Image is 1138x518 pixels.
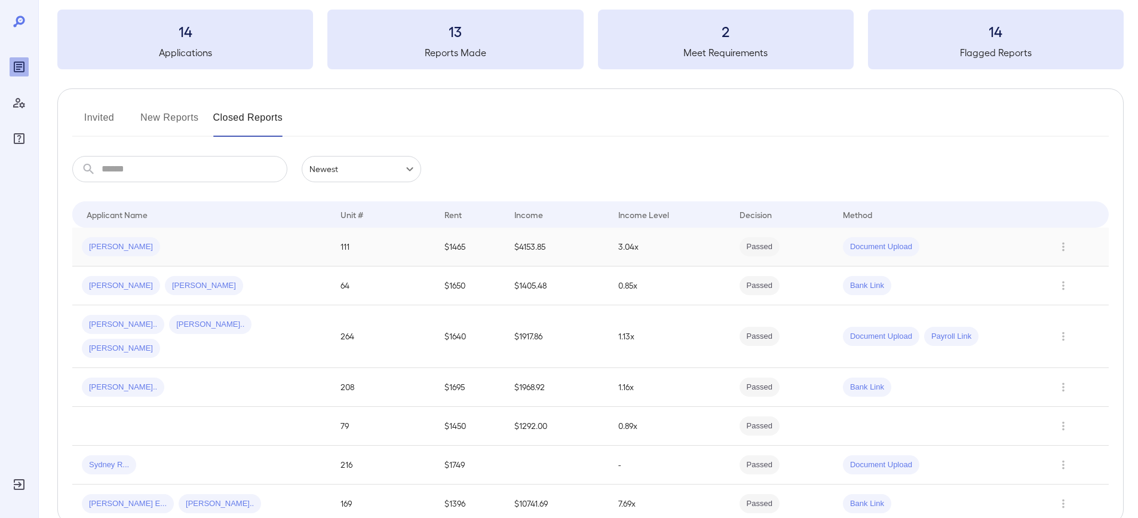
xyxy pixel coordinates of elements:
td: $1749 [435,446,505,485]
div: Method [843,207,872,222]
span: Passed [740,421,780,432]
button: Row Actions [1054,327,1073,346]
span: Bank Link [843,280,891,292]
td: 3.04x [609,228,730,266]
div: Log Out [10,475,29,494]
span: Document Upload [843,331,919,342]
button: Row Actions [1054,237,1073,256]
span: [PERSON_NAME] [82,343,160,354]
td: $4153.85 [505,228,608,266]
span: Passed [740,241,780,253]
h5: Reports Made [327,45,583,60]
td: 208 [331,368,434,407]
div: Unit # [341,207,363,222]
span: Bank Link [843,498,891,510]
div: Applicant Name [87,207,148,222]
td: $1640 [435,305,505,368]
div: FAQ [10,129,29,148]
td: 1.13x [609,305,730,368]
div: Rent [444,207,464,222]
h3: 13 [327,22,583,41]
button: Row Actions [1054,276,1073,295]
span: Passed [740,498,780,510]
div: Reports [10,57,29,76]
span: Passed [740,331,780,342]
div: Income [514,207,543,222]
td: $1650 [435,266,505,305]
td: 0.89x [609,407,730,446]
td: $1968.92 [505,368,608,407]
span: [PERSON_NAME].. [82,382,164,393]
button: Invited [72,108,126,137]
span: [PERSON_NAME] [165,280,243,292]
div: Income Level [618,207,669,222]
h3: 14 [868,22,1124,41]
td: $1465 [435,228,505,266]
span: Passed [740,382,780,393]
td: 0.85x [609,266,730,305]
span: [PERSON_NAME] [82,241,160,253]
span: Sydney R... [82,459,136,471]
td: 79 [331,407,434,446]
h3: 2 [598,22,854,41]
summary: 14Applications13Reports Made2Meet Requirements14Flagged Reports [57,10,1124,69]
h5: Meet Requirements [598,45,854,60]
h3: 14 [57,22,313,41]
td: 64 [331,266,434,305]
button: Row Actions [1054,378,1073,397]
h5: Applications [57,45,313,60]
td: $1917.86 [505,305,608,368]
span: [PERSON_NAME] [82,280,160,292]
td: 264 [331,305,434,368]
span: [PERSON_NAME].. [179,498,261,510]
td: 1.16x [609,368,730,407]
span: [PERSON_NAME].. [169,319,251,330]
span: Document Upload [843,241,919,253]
span: Document Upload [843,459,919,471]
button: New Reports [140,108,199,137]
button: Row Actions [1054,455,1073,474]
button: Row Actions [1054,494,1073,513]
div: Newest [302,156,421,182]
td: 111 [331,228,434,266]
button: Closed Reports [213,108,283,137]
td: - [609,446,730,485]
span: Bank Link [843,382,891,393]
td: $1450 [435,407,505,446]
td: $1405.48 [505,266,608,305]
td: 216 [331,446,434,485]
td: $1292.00 [505,407,608,446]
span: [PERSON_NAME].. [82,319,164,330]
span: [PERSON_NAME] E... [82,498,174,510]
div: Manage Users [10,93,29,112]
span: Passed [740,280,780,292]
span: Passed [740,459,780,471]
span: Payroll Link [924,331,979,342]
h5: Flagged Reports [868,45,1124,60]
button: Row Actions [1054,416,1073,436]
div: Decision [740,207,772,222]
td: $1695 [435,368,505,407]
